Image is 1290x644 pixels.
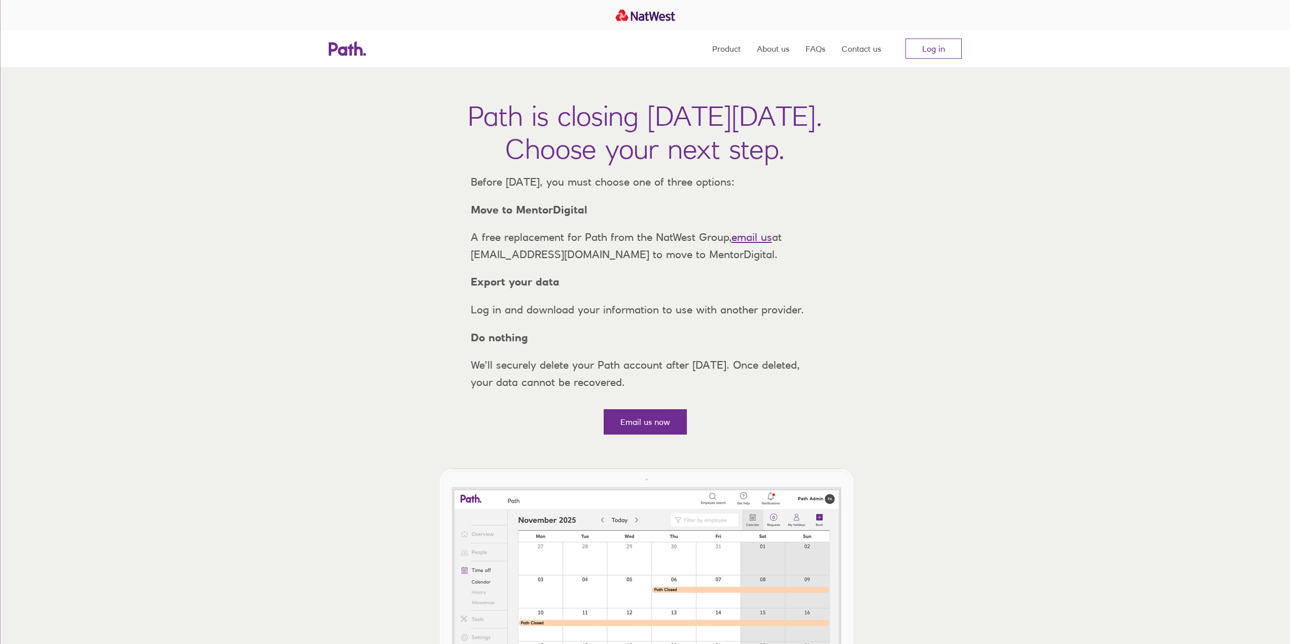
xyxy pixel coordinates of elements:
[604,409,687,435] a: Email us now
[471,331,528,344] strong: Do nothing
[468,99,822,165] h1: Path is closing [DATE][DATE]. Choose your next step.
[806,30,825,67] a: FAQs
[471,275,560,288] strong: Export your data
[463,301,828,318] p: Log in and download your information to use with another provider.
[471,203,587,216] strong: Move to MentorDigital
[905,39,962,59] a: Log in
[842,30,881,67] a: Contact us
[712,30,741,67] a: Product
[463,229,828,263] p: A free replacement for Path from the NatWest Group, at [EMAIL_ADDRESS][DOMAIN_NAME] to move to Me...
[463,356,828,390] p: We’ll securely delete your Path account after [DATE]. Once deleted, your data cannot be recovered.
[757,30,789,67] a: About us
[731,231,772,243] a: email us
[463,173,828,191] p: Before [DATE], you must choose one of three options:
